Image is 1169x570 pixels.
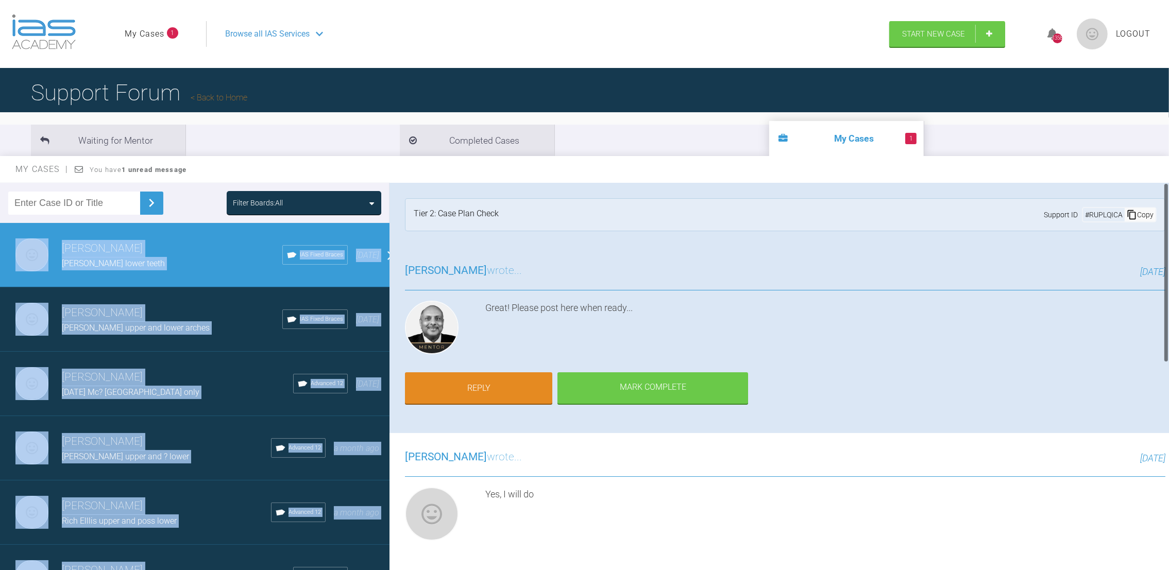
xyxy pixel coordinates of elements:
[405,451,487,463] span: [PERSON_NAME]
[356,250,379,260] span: [DATE]
[1083,209,1125,220] div: # RUPLQICA
[90,166,187,174] span: You have
[15,238,48,271] img: Neil Fearns
[31,75,247,111] h1: Support Forum
[769,121,924,156] li: My Cases
[1140,266,1165,277] span: [DATE]
[405,372,552,404] a: Reply
[62,516,177,526] span: Rich Elllis upper and poss lower
[125,27,164,41] a: My Cases
[902,29,965,39] span: Start New Case
[905,133,917,144] span: 1
[1116,27,1150,41] a: Logout
[334,443,379,453] span: a month ago
[405,301,459,354] img: Utpalendu Bose
[191,93,247,102] a: Back to Home
[400,125,554,156] li: Completed Cases
[8,192,140,215] input: Enter Case ID or Title
[225,27,310,41] span: Browse all IAS Services
[143,195,160,211] img: chevronRight.28bd32b0.svg
[405,487,459,541] img: Neil Fearns
[311,379,343,388] span: Advanced 12
[300,250,343,260] span: IAS Fixed Braces
[15,367,48,400] img: Neil Fearns
[62,452,189,461] span: [PERSON_NAME] upper and ? lower
[300,315,343,324] span: IAS Fixed Braces
[414,207,499,222] div: Tier 2: Case Plan Check
[289,443,321,453] span: Advanced 12
[62,387,199,397] span: [DATE] Mc? [GEOGRAPHIC_DATA] only
[1140,453,1165,463] span: [DATE]
[62,433,271,451] h3: [PERSON_NAME]
[31,125,185,156] li: Waiting for Mentor
[62,323,210,333] span: [PERSON_NAME] upper and lower arches
[1125,208,1156,221] div: Copy
[1044,209,1078,220] span: Support ID
[889,21,1005,47] a: Start New Case
[15,303,48,336] img: Neil Fearns
[62,258,165,268] span: [PERSON_NAME] lower teeth
[15,431,48,464] img: Neil Fearns
[62,304,282,322] h3: [PERSON_NAME]
[356,315,379,324] span: [DATE]
[167,27,178,39] span: 1
[405,262,522,280] h3: wrote...
[334,508,379,517] span: a month ago
[12,14,76,49] img: logo-light.3e3ef733.png
[15,496,48,529] img: Neil Fearns
[62,369,293,386] h3: [PERSON_NAME]
[405,264,487,277] span: [PERSON_NAME]
[233,197,283,209] div: Filter Boards: All
[485,487,1165,545] div: Yes, I will do
[122,166,187,174] strong: 1 unread message
[289,508,321,517] span: Advanced 12
[1077,19,1108,49] img: profile.png
[62,497,271,515] h3: [PERSON_NAME]
[557,372,748,404] div: Mark Complete
[356,379,379,389] span: [DATE]
[485,301,1165,358] div: Great! Please post here when ready...
[62,240,282,257] h3: [PERSON_NAME]
[405,448,522,466] h3: wrote...
[1053,33,1062,43] div: 1358
[15,164,69,174] span: My Cases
